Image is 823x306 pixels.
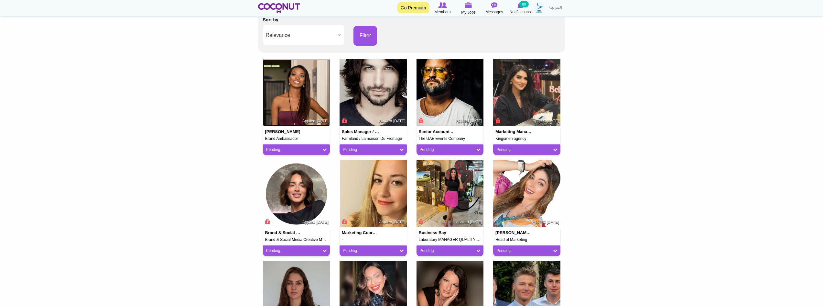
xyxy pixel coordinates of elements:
[265,238,328,242] h5: Brand & Social Media Creative Manager
[418,117,424,124] span: Connect to Unlock the Profile
[419,238,482,242] h5: Laboratory MANAGER QUALITY CONTROL
[417,160,484,228] img: Habbali Sofia's picture
[420,248,481,254] a: Pending
[342,137,405,141] h5: Farmland / La maison Du Fromage
[493,59,560,127] img: Amatul Malik's picture
[485,9,503,15] span: Messages
[495,231,533,235] h4: [PERSON_NAME][GEOGRAPHIC_DATA]
[465,2,472,8] img: My Jobs
[258,3,300,13] img: Home
[263,17,278,23] label: Sort by
[510,9,531,15] span: Notifications
[456,2,482,16] a: My Jobs My Jobs
[341,218,347,225] span: Connect to Unlock the Profile
[264,218,270,225] span: Connect to Unlock the Profile
[263,160,330,228] img: gaelle el murr's picture
[507,2,533,15] a: Notifications Notifications 80
[265,130,303,134] h4: [PERSON_NAME]
[266,25,336,46] span: Relevance
[353,26,377,46] button: Filter
[496,147,557,153] a: Pending
[546,2,565,15] a: العربية
[265,137,328,141] h5: Brand Ambassador
[340,59,407,127] img: Oliver Obeid's picture
[266,248,327,254] a: Pending
[340,160,407,228] img: Melis Şen's picture
[417,59,484,127] img: Hasan Hijjawi's picture
[519,1,528,7] small: 80
[496,248,557,254] a: Pending
[342,130,379,134] h4: Sales Manager / Shop Manager
[341,117,347,124] span: Connect to Unlock the Profile
[434,9,450,15] span: Members
[495,137,558,141] h5: Kingsmen agency
[263,59,330,127] img: Alexandra Abada's picture
[495,130,533,134] h4: Marketing Manager
[461,9,476,16] span: My Jobs
[343,147,404,153] a: Pending
[342,231,379,235] h4: Marketing Coordinator
[266,147,327,153] a: Pending
[495,238,558,242] h5: Head of Marketing
[482,2,507,15] a: Messages Messages
[430,2,456,15] a: Browse Members Members
[342,238,405,242] h5: -
[343,248,404,254] a: Pending
[265,231,303,235] h4: Brand & Social Media Creative Manager
[419,231,456,235] h4: Business bay
[419,130,456,134] h4: Senior account and entertainment manager
[438,2,447,8] img: Browse Members
[493,160,560,228] img: Carolina Toledo's picture
[517,2,523,8] img: Notifications
[418,218,424,225] span: Connect to Unlock the Profile
[494,117,500,124] span: Connect to Unlock the Profile
[491,2,498,8] img: Messages
[419,137,482,141] h5: The UAE Events Company
[397,2,429,13] a: Go Premium
[420,147,481,153] a: Pending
